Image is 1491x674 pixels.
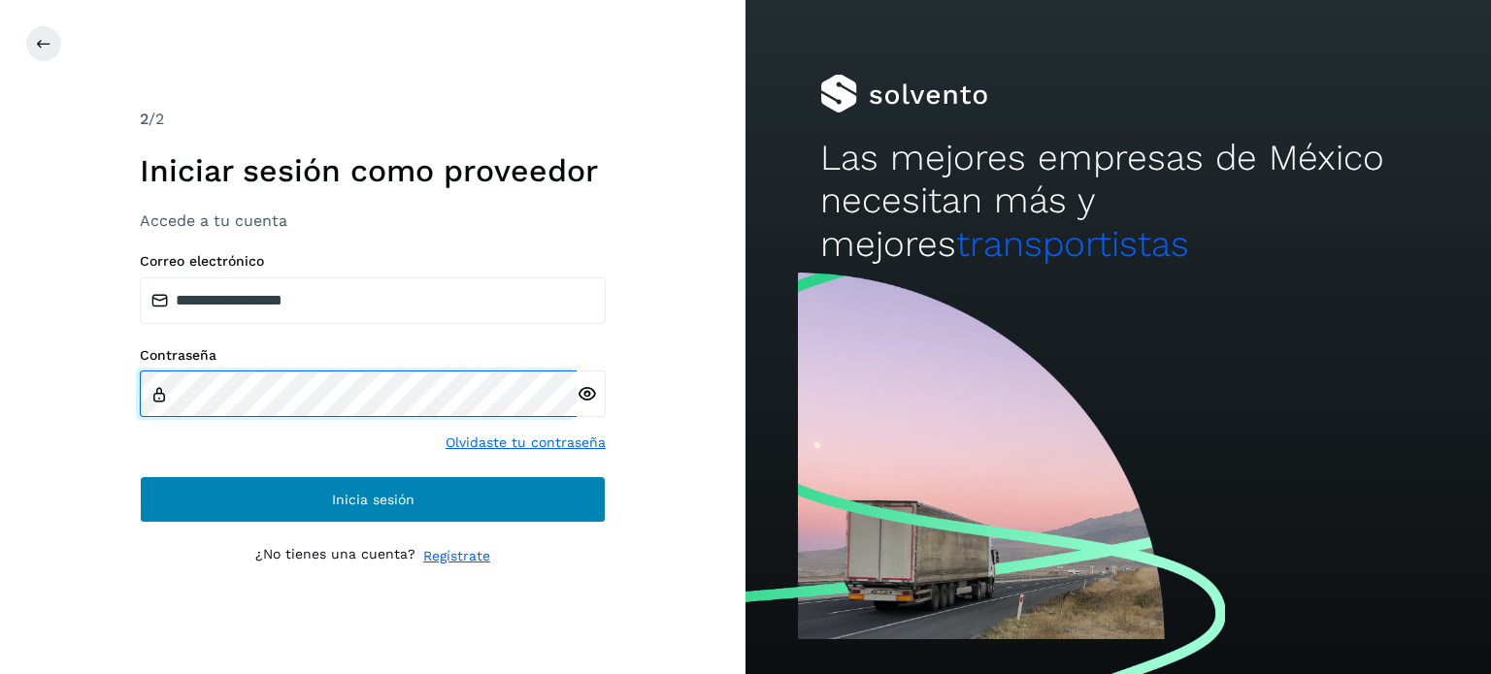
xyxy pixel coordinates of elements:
[423,546,490,566] a: Regístrate
[956,223,1189,265] span: transportistas
[332,493,414,506] span: Inicia sesión
[140,211,606,230] h3: Accede a tu cuenta
[140,476,606,523] button: Inicia sesión
[446,433,606,453] a: Olvidaste tu contraseña
[140,108,606,131] div: /2
[140,152,606,189] h1: Iniciar sesión como proveedor
[255,546,415,566] p: ¿No tienes una cuenta?
[140,347,606,364] label: Contraseña
[820,137,1416,266] h2: Las mejores empresas de México necesitan más y mejores
[140,110,149,128] span: 2
[140,253,606,270] label: Correo electrónico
